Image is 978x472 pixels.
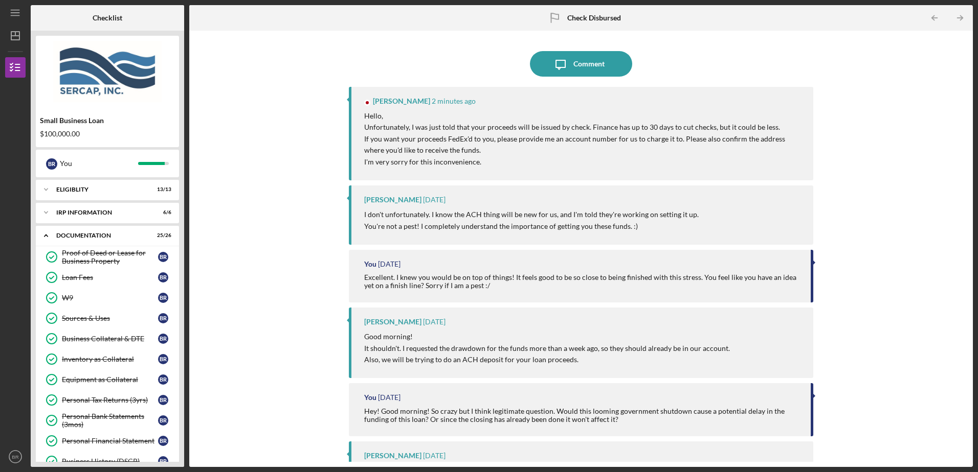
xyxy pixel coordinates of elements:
[158,334,168,344] div: B R
[93,14,122,22] b: Checklist
[41,451,174,471] a: Business History (DSCR)BR
[364,273,800,290] div: Excellent. I knew you would be on top of things! It feels good to be so close to being finished w...
[158,374,168,385] div: B R
[62,314,158,322] div: Sources & Uses
[423,196,446,204] time: 2025-09-29 18:37
[423,318,446,326] time: 2025-09-29 14:53
[40,130,175,138] div: $100,000.00
[567,14,621,22] b: Check Disbursed
[378,260,401,268] time: 2025-09-29 16:53
[158,395,168,405] div: B R
[41,349,174,369] a: Inventory as CollateralBR
[364,196,421,204] div: [PERSON_NAME]
[41,247,174,267] a: Proof of Deed or Lease for Business PropertyBR
[56,186,146,193] div: Eligiblity
[364,343,730,354] p: It shouldn't. I requested the drawdown for the funds more than a week ago, so they should already...
[5,446,26,467] button: BR
[364,122,803,133] p: Unfortunately, I was just told that your proceeds will be issued by check. Finance has up to 30 d...
[153,186,171,193] div: 13 / 13
[153,232,171,239] div: 25 / 26
[153,209,171,216] div: 6 / 6
[158,456,168,466] div: B R
[62,375,158,384] div: Equipment as Collateral
[60,155,138,172] div: You
[41,288,174,308] a: W9BR
[62,396,158,404] div: Personal Tax Returns (3yrs)
[62,457,158,465] div: Business History (DSCR)
[12,454,18,460] text: BR
[364,110,803,122] p: Hello,
[158,436,168,446] div: B R
[364,452,421,460] div: [PERSON_NAME]
[41,410,174,431] a: Personal Bank Statements (3mos)BR
[364,209,699,220] p: I don't unfortunately. I know the ACH thing will be new for us, and I'm told they're working on s...
[158,293,168,303] div: B R
[158,415,168,426] div: B R
[158,252,168,262] div: B R
[41,369,174,390] a: Equipment as CollateralBR
[56,209,146,216] div: IRP Information
[432,97,476,105] time: 2025-09-30 19:51
[423,452,446,460] time: 2025-09-22 18:06
[46,158,57,170] div: B R
[364,407,800,423] div: Hey! Good morning! So crazy but I think legitimate question. Would this looming government shutdo...
[41,328,174,349] a: Business Collateral & DTEBR
[373,97,430,105] div: [PERSON_NAME]
[364,133,803,156] p: If you want your proceeds FedEx'd to you, please provide me an account number for us to charge it...
[41,390,174,410] a: Personal Tax Returns (3yrs)BR
[62,273,158,281] div: Loan Fees
[364,318,421,326] div: [PERSON_NAME]
[364,260,376,268] div: You
[158,313,168,323] div: B R
[573,51,605,77] div: Comment
[62,249,158,265] div: Proof of Deed or Lease for Business Property
[364,393,376,402] div: You
[364,331,730,342] p: Good morning!
[41,308,174,328] a: Sources & UsesBR
[364,221,699,232] p: You're not a pest! I completely understand the importance of getting you these funds. :)
[62,437,158,445] div: Personal Financial Statement
[158,272,168,282] div: B R
[378,393,401,402] time: 2025-09-29 12:34
[40,116,175,125] div: Small Business Loan
[62,355,158,363] div: Inventory as Collateral
[41,267,174,288] a: Loan FeesBR
[158,354,168,364] div: B R
[62,412,158,429] div: Personal Bank Statements (3mos)
[36,41,179,102] img: Product logo
[62,335,158,343] div: Business Collateral & DTE
[62,294,158,302] div: W9
[364,354,730,365] p: Also, we will be trying to do an ACH deposit for your loan proceeds.
[364,156,803,168] p: I'm very sorry for this inconvenience.
[41,431,174,451] a: Personal Financial StatementBR
[56,232,146,239] div: Documentation
[530,51,632,77] button: Comment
